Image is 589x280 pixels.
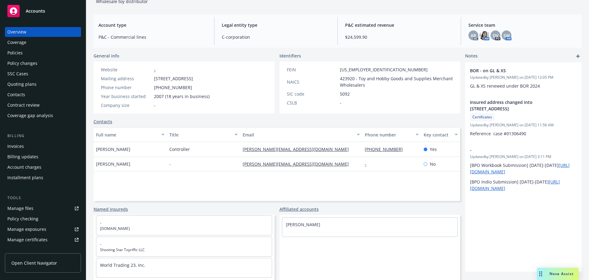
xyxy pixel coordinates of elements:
button: Email [240,127,362,142]
div: Coverage [7,37,26,47]
div: Year business started [101,93,152,100]
span: [PERSON_NAME] [96,146,130,152]
div: Manage claims [7,245,38,255]
a: Quoting plans [5,79,81,89]
a: Affiliated accounts [279,206,319,212]
img: photo [479,30,489,40]
a: [PERSON_NAME][EMAIL_ADDRESS][DOMAIN_NAME] [243,146,354,152]
span: 423920 - Toy and Hobby Goods and Supplies Merchant Wholesalers [340,75,453,88]
a: Policy checking [5,214,81,224]
div: CSLB [287,100,337,106]
span: Shooting Star Toyriffic LLC [100,247,268,253]
span: Updated by [PERSON_NAME] on [DATE] 11:56 AM [470,122,577,128]
span: Account type [98,22,207,28]
span: Yes [430,146,437,152]
span: Open Client Navigator [11,260,57,266]
a: - [100,220,102,226]
div: Account charges [7,162,41,172]
a: add [574,53,582,60]
div: Email [243,132,353,138]
a: Policy changes [5,58,81,68]
div: SIC code [287,91,337,97]
div: Policy checking [7,214,38,224]
span: - [154,102,156,108]
span: 2007 (18 years in business) [154,93,210,100]
span: P&C estimated revenue [345,22,453,28]
div: Full name [96,132,158,138]
a: Contacts [5,90,81,100]
div: SSC Cases [7,69,28,79]
a: [PERSON_NAME] [286,222,320,227]
span: P&C - Commercial lines [98,34,207,40]
a: - [365,161,371,167]
span: C-corporation [222,34,330,40]
a: Contacts [94,118,112,125]
div: NAICS [287,79,337,85]
div: Policy changes [7,58,37,68]
span: Accounts [26,9,45,14]
a: Accounts [5,2,81,20]
span: - [340,100,341,106]
a: SSC Cases [5,69,81,79]
div: Website [101,66,152,73]
span: Insured address changed into [STREET_ADDRESS] [470,99,561,112]
span: Updated by [PERSON_NAME] on [DATE] 12:05 PM [470,75,577,80]
span: GL & XS renewed under BOR 2024 [470,83,540,89]
div: -Updatedby [PERSON_NAME] on [DATE] 3:11 PM[BPO Workbook Submission] [DATE]-[DATE][URL][DOMAIN_NAM... [465,142,582,196]
div: Quoting plans [7,79,37,89]
div: Contacts [7,90,25,100]
div: Billing [5,133,81,139]
span: 5092 [340,91,350,97]
button: Key contact [421,127,460,142]
a: Coverage gap analysis [5,111,81,120]
div: Key contact [424,132,451,138]
div: Contract review [7,100,40,110]
div: Manage exposures [7,224,46,234]
span: [DOMAIN_NAME] [100,226,268,231]
a: Invoices [5,141,81,151]
span: SW [503,32,510,39]
span: AR [471,32,476,39]
p: [BPO Workbook Submission] [DATE]-[DATE] [470,162,577,175]
a: Manage exposures [5,224,81,234]
div: Installment plans [7,173,43,183]
a: [PHONE_NUMBER] [365,146,408,152]
div: Coverage gap analysis [7,111,53,120]
span: - [470,147,561,153]
span: - [169,161,171,167]
a: Named insureds [94,206,128,212]
span: Legal entity type [222,22,330,28]
div: Drag to move [537,268,545,280]
a: [PERSON_NAME][EMAIL_ADDRESS][DOMAIN_NAME] [243,161,354,167]
div: Policies [7,48,23,58]
span: [PERSON_NAME] [96,161,130,167]
span: Certificates [472,114,492,120]
a: Billing updates [5,152,81,162]
button: Phone number [362,127,421,142]
span: DV [493,32,499,39]
span: [STREET_ADDRESS] [154,75,193,82]
div: Manage files [7,203,33,213]
button: Title [167,127,240,142]
a: Installment plans [5,173,81,183]
span: Updated by [PERSON_NAME] on [DATE] 3:11 PM [470,154,577,160]
div: Phone number [365,132,412,138]
div: Title [169,132,231,138]
a: Account charges [5,162,81,172]
button: Nova Assist [537,268,579,280]
a: Manage files [5,203,81,213]
div: Phone number [101,84,152,91]
a: Manage claims [5,245,81,255]
p: [BPO Indio Submission] [DATE]-[DATE] [470,179,577,191]
span: No [430,161,436,167]
a: Contract review [5,100,81,110]
span: BOR - on GL & XS [470,67,561,74]
div: Insured address changed into [STREET_ADDRESS]CertificatesUpdatedby [PERSON_NAME] on [DATE] 11:56 ... [465,94,582,142]
span: Controller [169,146,190,152]
span: General info [94,53,119,59]
span: Service team [468,22,577,28]
div: Manage certificates [7,235,48,245]
a: - [100,241,102,247]
a: Overview [5,27,81,37]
